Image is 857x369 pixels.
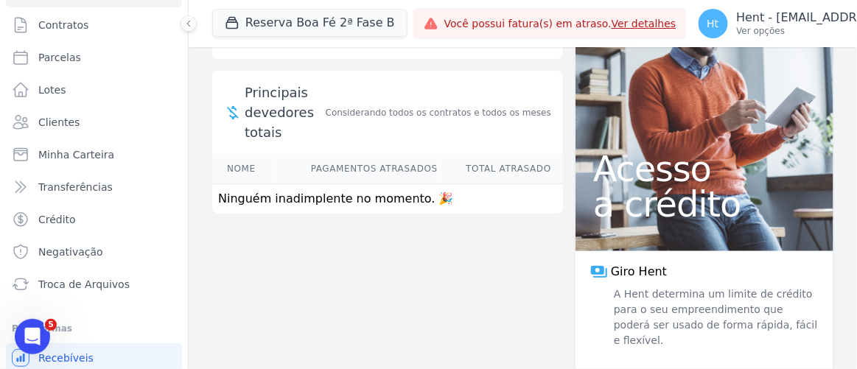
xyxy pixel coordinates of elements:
[6,172,182,202] a: Transferências
[6,270,182,299] a: Troca de Arquivos
[45,319,57,331] span: 5
[6,205,182,234] a: Crédito
[6,108,182,137] a: Clientes
[212,154,275,184] th: Nome
[611,287,819,348] span: A Hent determina um limite de crédito para o seu empreendimento que poderá ser usado de forma ráp...
[612,18,676,29] a: Ver detalhes
[6,10,182,40] a: Contratos
[593,151,816,186] span: Acesso
[38,18,88,32] span: Contratos
[593,186,816,222] span: a crédito
[38,351,94,365] span: Recebíveis
[6,75,182,105] a: Lotes
[212,184,563,214] td: Ninguém inadimplente no momento. 🎉
[38,50,81,65] span: Parcelas
[15,319,50,354] iframe: Intercom live chat
[6,43,182,72] a: Parcelas
[38,115,80,130] span: Clientes
[38,245,103,259] span: Negativação
[275,154,438,184] th: Pagamentos Atrasados
[326,106,551,119] span: Considerando todos os contratos e todos os meses
[38,180,113,194] span: Transferências
[38,277,130,292] span: Troca de Arquivos
[212,9,407,37] button: Reserva Boa Fé 2ª Fase B
[611,263,667,281] span: Giro Hent
[38,212,76,227] span: Crédito
[444,16,676,32] span: Você possui fatura(s) em atraso.
[707,18,719,29] span: Ht
[245,82,323,142] span: Principais devedores totais
[38,147,114,162] span: Minha Carteira
[6,237,182,267] a: Negativação
[38,82,66,97] span: Lotes
[6,140,182,169] a: Minha Carteira
[12,320,176,337] div: Plataformas
[438,154,563,184] th: Total Atrasado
